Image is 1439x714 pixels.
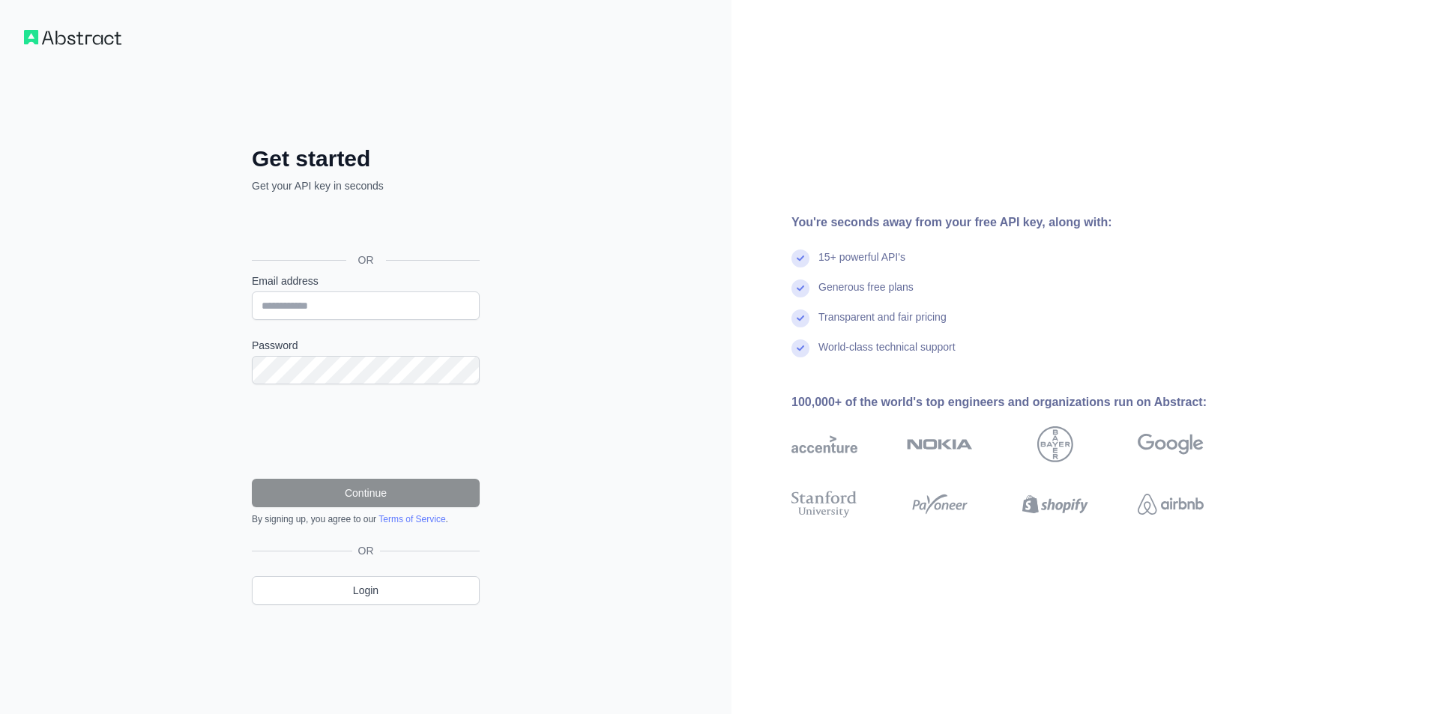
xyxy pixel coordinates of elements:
[252,273,480,288] label: Email address
[791,279,809,297] img: check mark
[252,576,480,605] a: Login
[1037,426,1073,462] img: bayer
[252,178,480,193] p: Get your API key in seconds
[1138,488,1204,521] img: airbnb
[252,479,480,507] button: Continue
[1022,488,1088,521] img: shopify
[791,214,1252,232] div: You're seconds away from your free API key, along with:
[346,252,386,267] span: OR
[791,393,1252,411] div: 100,000+ of the world's top engineers and organizations run on Abstract:
[818,279,914,309] div: Generous free plans
[252,145,480,172] h2: Get started
[791,309,809,327] img: check mark
[1138,426,1204,462] img: google
[252,513,480,525] div: By signing up, you agree to our .
[818,309,947,339] div: Transparent and fair pricing
[818,339,956,369] div: World-class technical support
[791,339,809,357] img: check mark
[252,338,480,353] label: Password
[791,249,809,267] img: check mark
[352,543,380,558] span: OR
[378,514,445,524] a: Terms of Service
[791,426,857,462] img: accenture
[252,402,480,461] iframe: reCAPTCHA
[24,30,121,45] img: Workflow
[907,426,973,462] img: nokia
[907,488,973,521] img: payoneer
[818,249,905,279] div: 15+ powerful API's
[791,488,857,521] img: stanford university
[244,210,484,243] iframe: Sign in with Google Button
